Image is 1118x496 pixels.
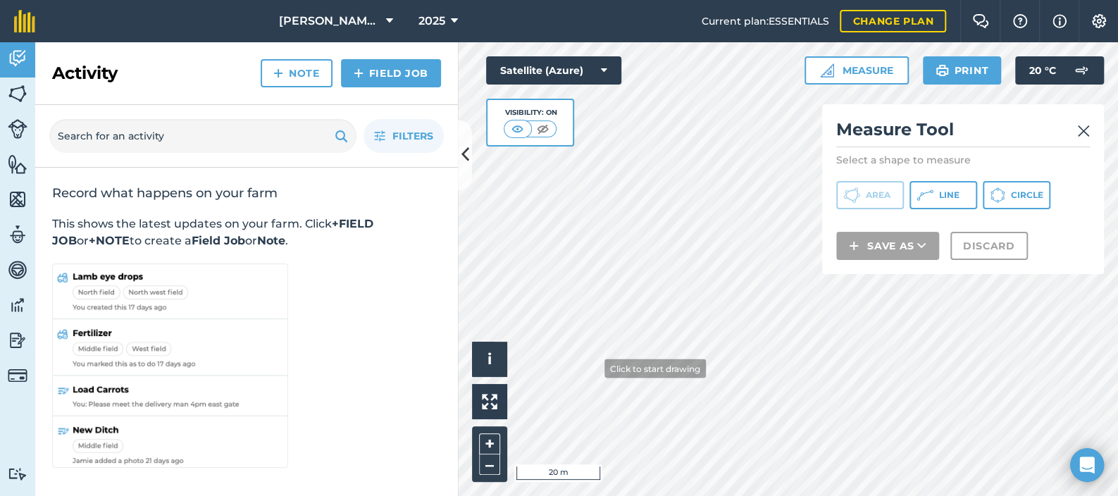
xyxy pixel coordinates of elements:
button: + [479,433,500,454]
strong: +NOTE [89,234,130,247]
img: svg+xml;base64,PHN2ZyB4bWxucz0iaHR0cDovL3d3dy53My5vcmcvMjAwMC9zdmciIHdpZHRoPSI1NiIgaGVpZ2h0PSI2MC... [8,189,27,210]
img: fieldmargin Logo [14,10,35,32]
img: svg+xml;base64,PHN2ZyB4bWxucz0iaHR0cDovL3d3dy53My5vcmcvMjAwMC9zdmciIHdpZHRoPSI1MCIgaGVpZ2h0PSI0MC... [534,122,552,136]
span: Circle [1011,190,1043,201]
strong: Note [257,234,285,247]
img: A cog icon [1091,14,1107,28]
img: svg+xml;base64,PHN2ZyB4bWxucz0iaHR0cDovL3d3dy53My5vcmcvMjAwMC9zdmciIHdpZHRoPSIxNCIgaGVpZ2h0PSIyNC... [354,65,364,82]
img: svg+xml;base64,PD94bWwgdmVyc2lvbj0iMS4wIiBlbmNvZGluZz0idXRmLTgiPz4KPCEtLSBHZW5lcmF0b3I6IEFkb2JlIE... [1067,56,1095,85]
a: Field Job [341,59,441,87]
img: svg+xml;base64,PHN2ZyB4bWxucz0iaHR0cDovL3d3dy53My5vcmcvMjAwMC9zdmciIHdpZHRoPSI1MCIgaGVpZ2h0PSI0MC... [509,122,526,136]
button: Circle [983,181,1050,209]
p: This shows the latest updates on your farm. Click or to create a or . [52,216,441,249]
button: Satellite (Azure) [486,56,621,85]
span: i [487,350,492,368]
span: Current plan : ESSENTIALS [701,13,828,29]
img: svg+xml;base64,PHN2ZyB4bWxucz0iaHR0cDovL3d3dy53My5vcmcvMjAwMC9zdmciIHdpZHRoPSI1NiIgaGVpZ2h0PSI2MC... [8,83,27,104]
img: svg+xml;base64,PHN2ZyB4bWxucz0iaHR0cDovL3d3dy53My5vcmcvMjAwMC9zdmciIHdpZHRoPSIxNyIgaGVpZ2h0PSIxNy... [1052,13,1067,30]
button: Discard [950,232,1028,260]
img: svg+xml;base64,PHN2ZyB4bWxucz0iaHR0cDovL3d3dy53My5vcmcvMjAwMC9zdmciIHdpZHRoPSIxOSIgaGVpZ2h0PSIyNC... [335,128,348,144]
button: 20 °C [1015,56,1104,85]
div: Visibility: On [504,107,557,118]
span: Area [866,190,890,201]
button: Filters [364,119,444,153]
div: Open Intercom Messenger [1070,448,1104,482]
img: Four arrows, one pointing top left, one top right, one bottom right and the last bottom left [482,394,497,409]
img: Ruler icon [820,63,834,77]
img: svg+xml;base64,PHN2ZyB4bWxucz0iaHR0cDovL3d3dy53My5vcmcvMjAwMC9zdmciIHdpZHRoPSIxNCIgaGVpZ2h0PSIyNC... [273,65,283,82]
span: Filters [392,128,433,144]
img: svg+xml;base64,PHN2ZyB4bWxucz0iaHR0cDovL3d3dy53My5vcmcvMjAwMC9zdmciIHdpZHRoPSIxNCIgaGVpZ2h0PSIyNC... [849,237,859,254]
span: [PERSON_NAME] Farms [279,13,380,30]
span: Line [939,190,959,201]
button: Measure [805,56,909,85]
a: Note [261,59,333,87]
div: Click to start drawing [604,359,706,378]
img: svg+xml;base64,PHN2ZyB4bWxucz0iaHR0cDovL3d3dy53My5vcmcvMjAwMC9zdmciIHdpZHRoPSI1NiIgaGVpZ2h0PSI2MC... [8,154,27,175]
img: svg+xml;base64,PD94bWwgdmVyc2lvbj0iMS4wIiBlbmNvZGluZz0idXRmLTgiPz4KPCEtLSBHZW5lcmF0b3I6IEFkb2JlIE... [8,259,27,280]
img: svg+xml;base64,PD94bWwgdmVyc2lvbj0iMS4wIiBlbmNvZGluZz0idXRmLTgiPz4KPCEtLSBHZW5lcmF0b3I6IEFkb2JlIE... [8,467,27,480]
p: Select a shape to measure [836,153,1090,167]
img: Two speech bubbles overlapping with the left bubble in the forefront [972,14,989,28]
span: 20 ° C [1029,56,1056,85]
input: Search for an activity [49,119,356,153]
button: i [472,342,507,377]
button: – [479,454,500,475]
img: svg+xml;base64,PD94bWwgdmVyc2lvbj0iMS4wIiBlbmNvZGluZz0idXRmLTgiPz4KPCEtLSBHZW5lcmF0b3I6IEFkb2JlIE... [8,330,27,351]
img: svg+xml;base64,PD94bWwgdmVyc2lvbj0iMS4wIiBlbmNvZGluZz0idXRmLTgiPz4KPCEtLSBHZW5lcmF0b3I6IEFkb2JlIE... [8,48,27,69]
a: Change plan [840,10,946,32]
h2: Activity [52,62,118,85]
h2: Measure Tool [836,118,1090,147]
button: Line [909,181,977,209]
img: svg+xml;base64,PD94bWwgdmVyc2lvbj0iMS4wIiBlbmNvZGluZz0idXRmLTgiPz4KPCEtLSBHZW5lcmF0b3I6IEFkb2JlIE... [8,224,27,245]
button: Print [923,56,1002,85]
img: A question mark icon [1012,14,1029,28]
img: svg+xml;base64,PD94bWwgdmVyc2lvbj0iMS4wIiBlbmNvZGluZz0idXRmLTgiPz4KPCEtLSBHZW5lcmF0b3I6IEFkb2JlIE... [8,294,27,316]
img: svg+xml;base64,PHN2ZyB4bWxucz0iaHR0cDovL3d3dy53My5vcmcvMjAwMC9zdmciIHdpZHRoPSIxOSIgaGVpZ2h0PSIyNC... [936,62,949,79]
h2: Record what happens on your farm [52,185,441,201]
button: Area [836,181,904,209]
img: svg+xml;base64,PD94bWwgdmVyc2lvbj0iMS4wIiBlbmNvZGluZz0idXRmLTgiPz4KPCEtLSBHZW5lcmF0b3I6IEFkb2JlIE... [8,366,27,385]
span: 2025 [418,13,445,30]
strong: Field Job [192,234,245,247]
img: svg+xml;base64,PHN2ZyB4bWxucz0iaHR0cDovL3d3dy53My5vcmcvMjAwMC9zdmciIHdpZHRoPSIyMiIgaGVpZ2h0PSIzMC... [1077,123,1090,139]
button: Save as [836,232,939,260]
img: svg+xml;base64,PD94bWwgdmVyc2lvbj0iMS4wIiBlbmNvZGluZz0idXRmLTgiPz4KPCEtLSBHZW5lcmF0b3I6IEFkb2JlIE... [8,119,27,139]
